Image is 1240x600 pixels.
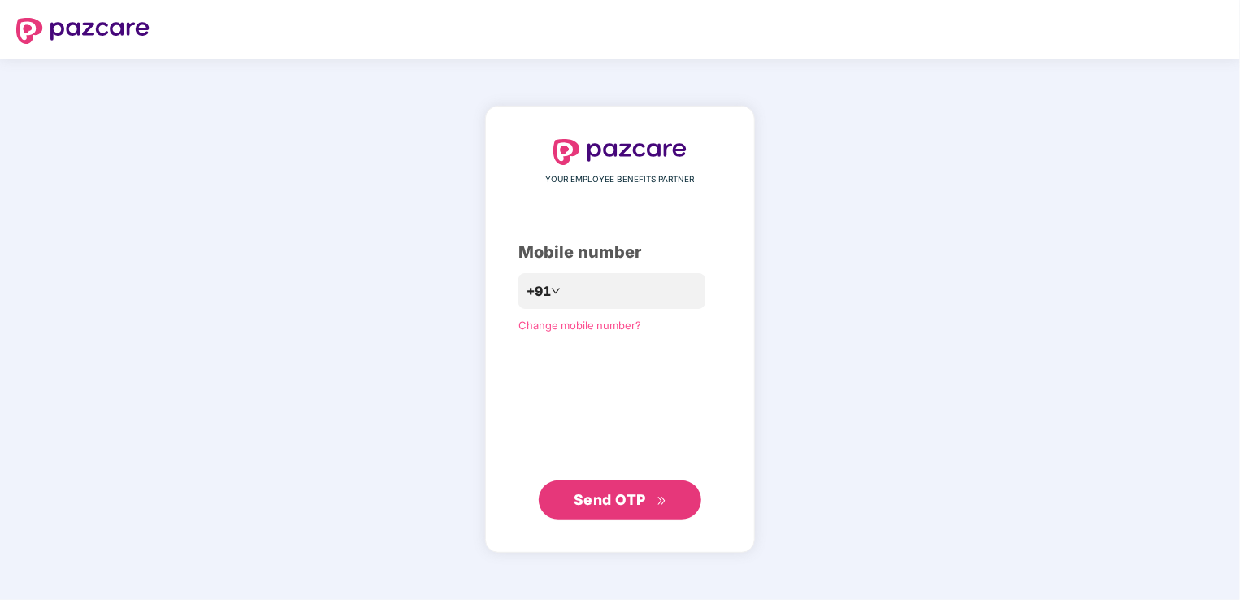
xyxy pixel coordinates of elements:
[527,281,551,302] span: +91
[657,496,667,507] span: double-right
[539,480,701,520] button: Send OTPdouble-right
[518,319,641,332] a: Change mobile number?
[16,18,150,44] img: logo
[546,173,695,186] span: YOUR EMPLOYEE BENEFITS PARTNER
[551,286,561,296] span: down
[574,491,646,508] span: Send OTP
[518,240,722,265] div: Mobile number
[553,139,687,165] img: logo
